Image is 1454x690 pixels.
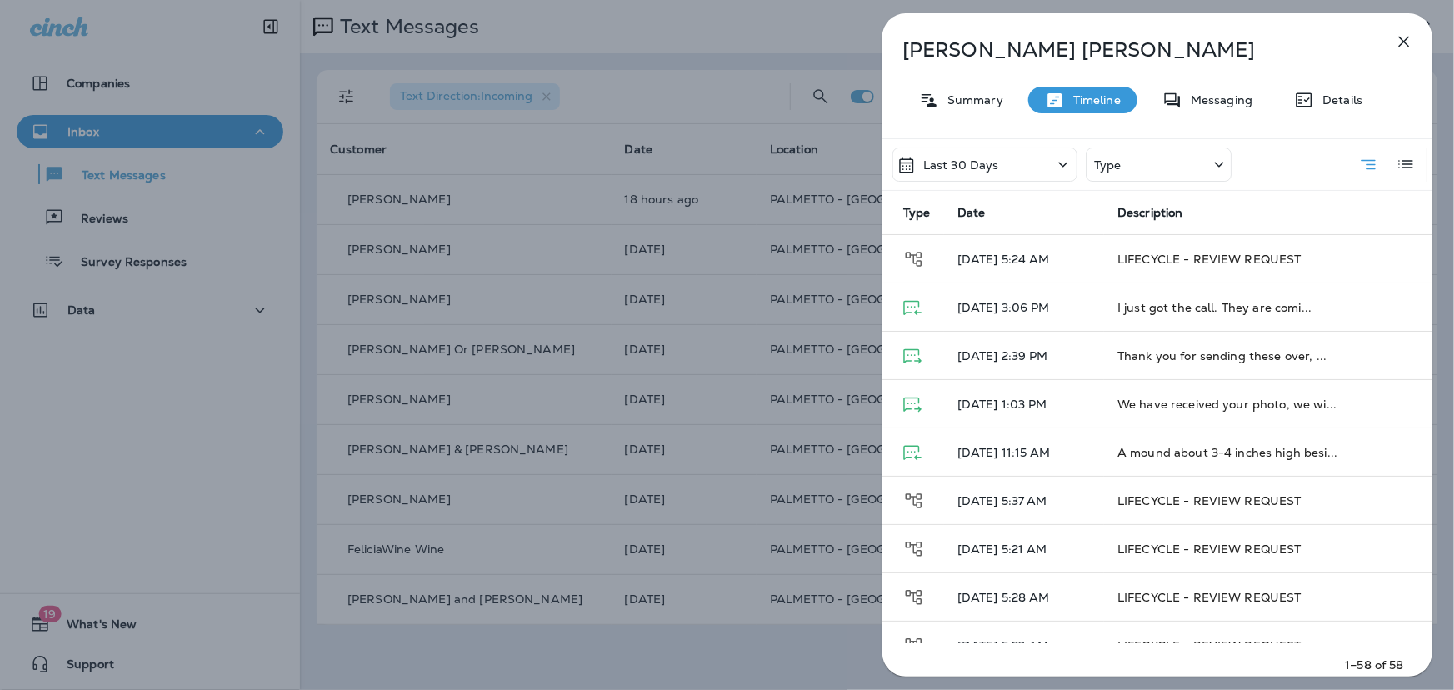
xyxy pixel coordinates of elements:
p: Timeline [1065,93,1121,107]
span: Journey [903,540,924,555]
span: Date [957,205,986,220]
p: [DATE] 5:24 AM [957,252,1091,266]
span: LIFECYCLE - REVIEW REQUEST [1117,252,1302,267]
span: Journey [903,588,924,603]
p: [DATE] 5:21 AM [957,542,1091,556]
p: [DATE] 2:39 PM [957,349,1091,362]
span: Text Message - Delivered [903,347,922,362]
button: Summary View [1352,147,1385,182]
p: [DATE] 5:23 AM [957,639,1091,652]
span: Thank you for sending these over, ... [1117,348,1327,363]
span: I just got the call. They are comi... [1117,300,1312,315]
span: Text Message - Received [903,444,922,459]
p: Last 30 Days [923,158,999,172]
span: A mound about 3-4 inches high besi... [1117,445,1337,460]
p: [DATE] 5:37 AM [957,494,1091,507]
span: Journey [903,250,924,265]
span: Text Message - Received [903,299,922,314]
p: [PERSON_NAME] [PERSON_NAME] [902,38,1357,62]
span: LIFECYCLE - REVIEW REQUEST [1117,542,1302,557]
span: Description [1117,206,1183,220]
span: LIFECYCLE - REVIEW REQUEST [1117,493,1302,508]
p: 1–58 of 58 [1346,657,1404,673]
p: Summary [939,93,1003,107]
button: Log View [1389,147,1422,181]
p: [DATE] 3:06 PM [957,301,1091,314]
span: LIFECYCLE - REVIEW REQUEST [1117,638,1302,653]
p: [DATE] 11:15 AM [957,446,1091,459]
span: Journey [903,492,924,507]
span: LIFECYCLE - REVIEW REQUEST [1117,590,1302,605]
p: Details [1314,93,1362,107]
p: [DATE] 5:28 AM [957,591,1091,604]
p: [DATE] 1:03 PM [957,397,1091,411]
p: Type [1094,158,1122,172]
span: We have received your photo, we wi... [1117,397,1337,412]
p: Messaging [1182,93,1252,107]
span: Text Message - Delivered [903,396,922,411]
span: Journey [903,637,924,652]
span: Type [903,205,931,220]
